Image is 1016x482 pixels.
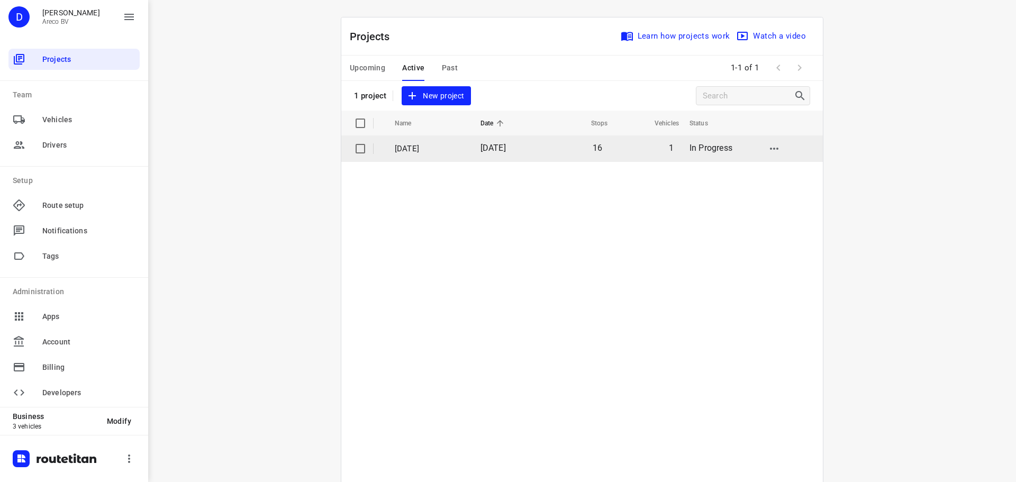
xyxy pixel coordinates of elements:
[727,57,764,79] span: 1-1 of 1
[395,117,425,130] span: Name
[395,143,465,155] p: Vrijdag 19 September
[577,117,608,130] span: Stops
[42,362,135,373] span: Billing
[8,220,140,241] div: Notifications
[768,57,789,78] span: Previous Page
[402,86,470,106] button: New project
[703,88,794,104] input: Search projects
[98,412,140,431] button: Modify
[42,140,135,151] span: Drivers
[641,117,679,130] span: Vehicles
[8,382,140,403] div: Developers
[42,54,135,65] span: Projects
[690,143,732,153] span: In Progress
[13,412,98,421] p: Business
[480,143,506,153] span: [DATE]
[8,245,140,267] div: Tags
[42,387,135,398] span: Developers
[42,337,135,348] span: Account
[8,6,30,28] div: D
[8,109,140,130] div: Vehicles
[789,57,810,78] span: Next Page
[354,91,386,101] p: 1 project
[8,331,140,352] div: Account
[8,306,140,327] div: Apps
[480,117,507,130] span: Date
[13,89,140,101] p: Team
[42,18,100,25] p: Areco BV
[42,251,135,262] span: Tags
[8,357,140,378] div: Billing
[402,61,424,75] span: Active
[408,89,464,103] span: New project
[593,143,602,153] span: 16
[42,311,135,322] span: Apps
[669,143,674,153] span: 1
[42,8,100,17] p: Didier Evrard
[794,89,810,102] div: Search
[42,114,135,125] span: Vehicles
[8,195,140,216] div: Route setup
[690,117,722,130] span: Status
[13,175,140,186] p: Setup
[13,423,98,430] p: 3 vehicles
[42,200,135,211] span: Route setup
[8,49,140,70] div: Projects
[42,225,135,237] span: Notifications
[350,29,398,44] p: Projects
[350,61,385,75] span: Upcoming
[8,134,140,156] div: Drivers
[13,286,140,297] p: Administration
[442,61,458,75] span: Past
[107,417,131,425] span: Modify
